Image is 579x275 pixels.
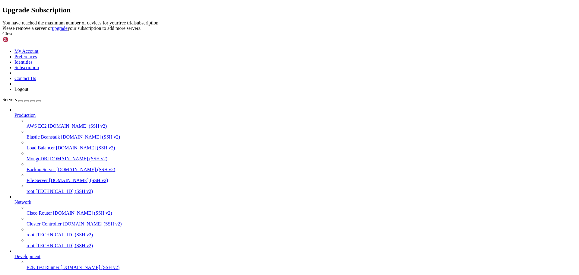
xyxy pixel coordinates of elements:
[36,232,93,237] span: [TECHNICAL_ID] (SSH v2)
[48,156,107,161] span: [DOMAIN_NAME] (SSH v2)
[2,97,17,102] span: Servers
[27,259,577,270] li: E2E Test Runner [DOMAIN_NAME] (SSH v2)
[14,248,577,270] li: Development
[27,167,577,172] a: Backup Server [DOMAIN_NAME] (SSH v2)
[61,265,120,270] span: [DOMAIN_NAME] (SSH v2)
[27,221,577,227] a: Cluster Controller [DOMAIN_NAME] (SSH v2)
[2,31,577,37] div: Close
[27,216,577,227] li: Cluster Controller [DOMAIN_NAME] (SSH v2)
[52,26,68,31] a: upgrade
[48,123,107,129] span: [DOMAIN_NAME] (SSH v2)
[27,265,577,270] a: E2E Test Runner [DOMAIN_NAME] (SSH v2)
[14,254,577,259] a: Development
[27,189,577,194] a: root [TECHNICAL_ID] (SSH v2)
[2,6,577,14] h2: Upgrade Subscription
[14,54,37,59] a: Preferences
[27,134,577,140] a: Elastic Beanstalk [DOMAIN_NAME] (SSH v2)
[14,107,577,194] li: Production
[27,151,577,161] li: MongoDB [DOMAIN_NAME] (SSH v2)
[14,65,39,70] a: Subscription
[27,156,577,161] a: MongoDB [DOMAIN_NAME] (SSH v2)
[14,200,577,205] a: Network
[27,243,577,248] a: root [TECHNICAL_ID] (SSH v2)
[2,37,37,43] img: Shellngn
[14,59,33,65] a: Identities
[56,145,115,150] span: [DOMAIN_NAME] (SSH v2)
[27,145,55,150] span: Load Balancer
[27,172,577,183] li: File Server [DOMAIN_NAME] (SSH v2)
[27,178,577,183] a: File Server [DOMAIN_NAME] (SSH v2)
[14,113,36,118] span: Production
[14,113,577,118] a: Production
[27,221,62,226] span: Cluster Controller
[27,243,34,248] span: root
[27,156,47,161] span: MongoDB
[27,161,577,172] li: Backup Server [DOMAIN_NAME] (SSH v2)
[14,254,40,259] span: Development
[14,200,31,205] span: Network
[27,134,60,139] span: Elastic Beanstalk
[49,178,108,183] span: [DOMAIN_NAME] (SSH v2)
[14,194,577,248] li: Network
[27,123,577,129] a: AWS EC2 [DOMAIN_NAME] (SSH v2)
[2,97,41,102] a: Servers
[56,167,115,172] span: [DOMAIN_NAME] (SSH v2)
[53,210,112,216] span: [DOMAIN_NAME] (SSH v2)
[27,265,59,270] span: E2E Test Runner
[27,232,577,238] a: root [TECHNICAL_ID] (SSH v2)
[63,221,122,226] span: [DOMAIN_NAME] (SSH v2)
[27,178,48,183] span: File Server
[27,145,577,151] a: Load Balancer [DOMAIN_NAME] (SSH v2)
[27,232,34,237] span: root
[14,87,28,92] a: Logout
[27,167,55,172] span: Backup Server
[27,140,577,151] li: Load Balancer [DOMAIN_NAME] (SSH v2)
[27,238,577,248] li: root [TECHNICAL_ID] (SSH v2)
[14,76,36,81] a: Contact Us
[61,134,120,139] span: [DOMAIN_NAME] (SSH v2)
[27,183,577,194] li: root [TECHNICAL_ID] (SSH v2)
[27,205,577,216] li: Cisco Router [DOMAIN_NAME] (SSH v2)
[27,227,577,238] li: root [TECHNICAL_ID] (SSH v2)
[14,49,39,54] a: My Account
[27,123,47,129] span: AWS EC2
[27,210,577,216] a: Cisco Router [DOMAIN_NAME] (SSH v2)
[36,243,93,248] span: [TECHNICAL_ID] (SSH v2)
[2,20,577,31] div: You have reached the maximum number of devices for your free trial subscription. Please remove a ...
[27,189,34,194] span: root
[36,189,93,194] span: [TECHNICAL_ID] (SSH v2)
[27,129,577,140] li: Elastic Beanstalk [DOMAIN_NAME] (SSH v2)
[27,118,577,129] li: AWS EC2 [DOMAIN_NAME] (SSH v2)
[27,210,52,216] span: Cisco Router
